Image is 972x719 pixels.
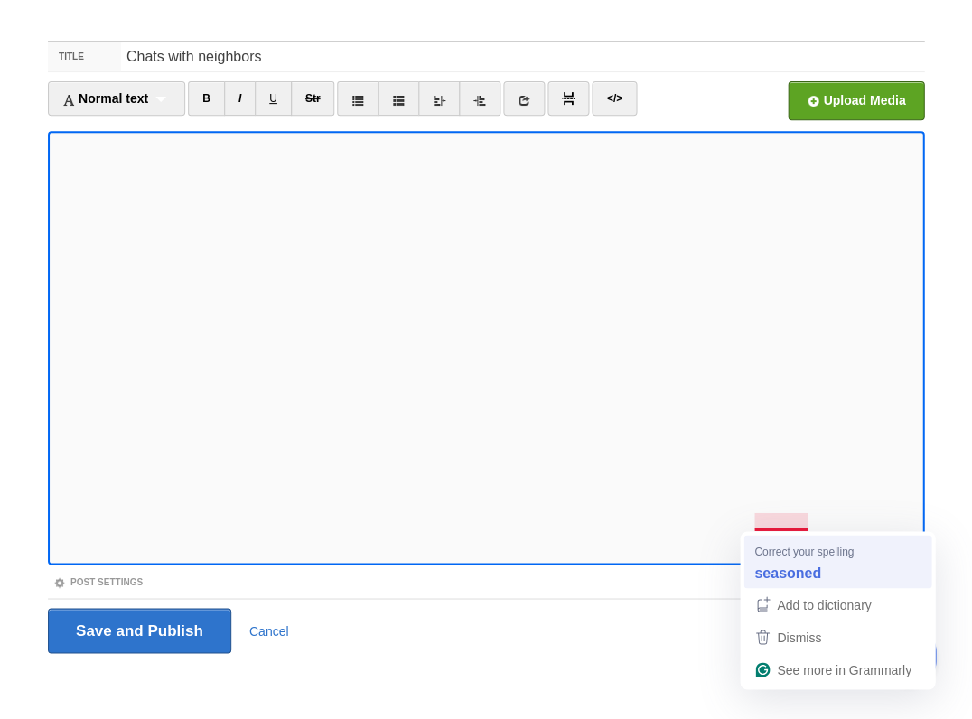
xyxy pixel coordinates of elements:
[562,92,575,105] img: pagebreak-icon.png
[305,92,321,105] del: Str
[249,623,289,638] a: Cancel
[291,81,335,116] a: Str
[48,42,121,71] label: Title
[592,81,636,116] a: </>
[224,81,256,116] a: I
[188,81,225,116] a: B
[255,81,292,116] a: U
[53,576,143,586] a: Post Settings
[48,608,231,653] input: Save and Publish
[62,91,148,106] span: Normal text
